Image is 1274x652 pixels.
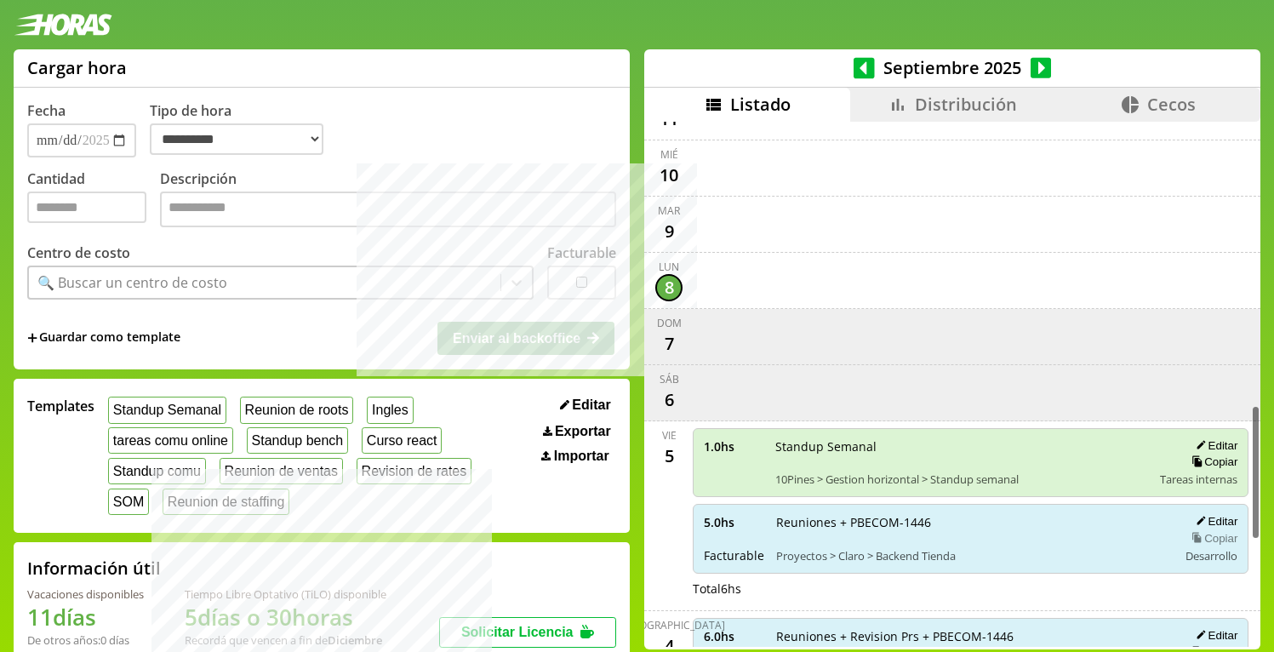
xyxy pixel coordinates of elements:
[108,458,206,484] button: Standup comu
[185,586,386,602] div: Tiempo Libre Optativo (TiLO) disponible
[362,427,442,454] button: Curso react
[367,397,413,423] button: Ingles
[915,93,1017,116] span: Distribución
[613,618,725,632] div: [DEMOGRAPHIC_DATA]
[660,147,678,162] div: mié
[27,586,144,602] div: Vacaciones disponibles
[1186,455,1237,469] button: Copiar
[704,628,764,644] span: 6.0 hs
[27,56,127,79] h1: Cargar hora
[1185,548,1237,563] span: Desarrollo
[163,489,289,515] button: Reunion de staffing
[220,458,343,484] button: Reunion de ventas
[776,628,1166,644] span: Reuniones + Revision Prs + PBECOM-1446
[655,330,683,357] div: 7
[554,449,609,464] span: Importar
[108,427,233,454] button: tareas comu online
[27,101,66,120] label: Fecha
[655,386,683,414] div: 6
[547,243,616,262] label: Facturable
[14,14,112,36] img: logotipo
[357,458,471,484] button: Revision de rates
[555,424,611,439] span: Exportar
[439,617,616,648] button: Solicitar Licencia
[27,557,161,580] h2: Información útil
[693,581,1248,597] div: Total 6 hs
[655,218,683,245] div: 9
[655,162,683,189] div: 10
[108,489,149,515] button: SOM
[27,329,37,347] span: +
[644,122,1260,647] div: scrollable content
[27,243,130,262] label: Centro de costo
[27,632,144,648] div: De otros años: 0 días
[1186,531,1237,546] button: Copiar
[704,547,764,563] span: Facturable
[27,169,160,232] label: Cantidad
[27,192,146,223] input: Cantidad
[1191,628,1237,643] button: Editar
[108,397,226,423] button: Standup Semanal
[657,316,682,330] div: dom
[655,443,683,470] div: 5
[37,273,227,292] div: 🔍 Buscar un centro de costo
[730,93,791,116] span: Listado
[658,203,680,218] div: mar
[776,514,1166,530] span: Reuniones + PBECOM-1446
[240,397,353,423] button: Reunion de roots
[775,438,1148,455] span: Standup Semanal
[875,56,1031,79] span: Septiembre 2025
[160,192,616,227] textarea: Descripción
[704,438,763,455] span: 1.0 hs
[1191,438,1237,453] button: Editar
[660,372,679,386] div: sáb
[27,329,180,347] span: +Guardar como template
[150,123,323,155] select: Tipo de hora
[328,632,382,648] b: Diciembre
[776,548,1166,563] span: Proyectos > Claro > Backend Tienda
[185,602,386,632] h1: 5 días o 30 horas
[27,602,144,632] h1: 11 días
[704,514,764,530] span: 5.0 hs
[1191,514,1237,529] button: Editar
[247,427,348,454] button: Standup bench
[662,428,677,443] div: vie
[655,274,683,301] div: 8
[27,397,94,415] span: Templates
[775,472,1148,487] span: 10Pines > Gestion horizontal > Standup semanal
[659,260,679,274] div: lun
[160,169,616,232] label: Descripción
[150,101,337,157] label: Tipo de hora
[572,397,610,413] span: Editar
[185,632,386,648] div: Recordá que vencen a fin de
[555,397,616,414] button: Editar
[1160,472,1237,487] span: Tareas internas
[461,625,574,639] span: Solicitar Licencia
[538,423,616,440] button: Exportar
[1147,93,1196,116] span: Cecos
